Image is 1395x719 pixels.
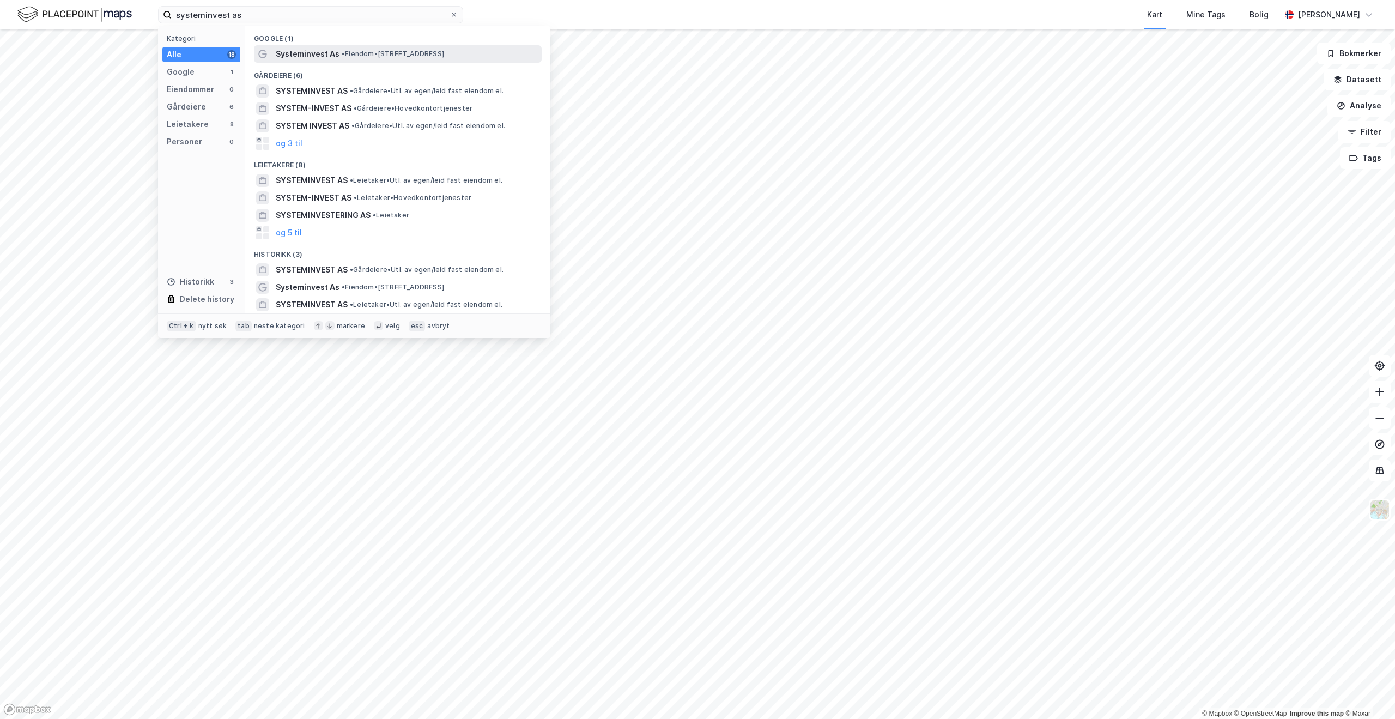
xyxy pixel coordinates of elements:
span: SYSTEMINVEST AS [276,84,348,98]
span: Eiendom • [STREET_ADDRESS] [342,50,444,58]
div: velg [385,322,400,330]
span: Gårdeiere • Utl. av egen/leid fast eiendom el. [351,122,505,130]
div: Leietakere (8) [245,152,550,172]
div: Gårdeiere [167,100,206,113]
div: Mine Tags [1186,8,1226,21]
span: • [342,50,345,58]
div: Alle [167,48,181,61]
img: logo.f888ab2527a4732fd821a326f86c7f29.svg [17,5,132,24]
button: Tags [1340,147,1391,169]
div: Delete history [180,293,234,306]
button: og 5 til [276,226,302,239]
div: 0 [227,85,236,94]
div: Bolig [1250,8,1269,21]
div: Historikk (3) [245,241,550,261]
div: Google (1) [245,26,550,45]
span: • [350,265,353,274]
div: Historikk [167,275,214,288]
div: esc [409,321,426,331]
div: nytt søk [198,322,227,330]
div: Eiendommer [167,83,214,96]
span: SYSTEMINVEST AS [276,263,348,276]
span: SYSTEMINVEST AS [276,174,348,187]
div: Kategori [167,34,240,43]
span: • [350,87,353,95]
div: 3 [227,277,236,286]
span: SYSTEM INVEST AS [276,119,349,132]
span: • [351,122,355,130]
button: Filter [1338,121,1391,143]
div: Personer [167,135,202,148]
div: 0 [227,137,236,146]
span: Gårdeiere • Hovedkontortjenester [354,104,472,113]
div: 6 [227,102,236,111]
span: SYSTEMINVEST AS [276,298,348,311]
a: Improve this map [1290,710,1344,717]
span: SYSTEM-INVEST AS [276,102,351,115]
span: • [354,194,357,202]
a: OpenStreetMap [1234,710,1287,717]
div: 8 [227,120,236,129]
span: Leietaker [373,211,409,220]
div: Kart [1147,8,1162,21]
div: tab [235,321,252,331]
span: Gårdeiere • Utl. av egen/leid fast eiendom el. [350,87,504,95]
a: Mapbox [1202,710,1232,717]
div: 1 [227,68,236,76]
div: [PERSON_NAME] [1298,8,1360,21]
div: neste kategori [254,322,305,330]
div: avbryt [427,322,450,330]
button: Bokmerker [1317,43,1391,64]
span: Leietaker • Hovedkontortjenester [354,194,471,202]
div: Leietakere [167,118,209,131]
a: Mapbox homepage [3,703,51,716]
span: Systeminvest As [276,47,339,61]
div: markere [337,322,365,330]
span: • [373,211,376,219]
span: Leietaker • Utl. av egen/leid fast eiendom el. [350,300,502,309]
button: og 3 til [276,137,302,150]
span: Systeminvest As [276,281,339,294]
span: • [350,176,353,184]
span: • [350,300,353,309]
div: Gårdeiere (6) [245,63,550,82]
span: Leietaker • Utl. av egen/leid fast eiendom el. [350,176,502,185]
span: • [342,283,345,291]
span: Eiendom • [STREET_ADDRESS] [342,283,444,292]
span: SYSTEMINVESTERING AS [276,209,371,222]
img: Z [1369,499,1390,520]
input: Søk på adresse, matrikkel, gårdeiere, leietakere eller personer [172,7,450,23]
button: Datasett [1324,69,1391,90]
button: Analyse [1327,95,1391,117]
span: • [354,104,357,112]
iframe: Chat Widget [1341,667,1395,719]
span: SYSTEM-INVEST AS [276,191,351,204]
div: Ctrl + k [167,321,196,331]
div: 18 [227,50,236,59]
div: Kontrollprogram for chat [1341,667,1395,719]
div: Google [167,65,195,78]
span: Gårdeiere • Utl. av egen/leid fast eiendom el. [350,265,504,274]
